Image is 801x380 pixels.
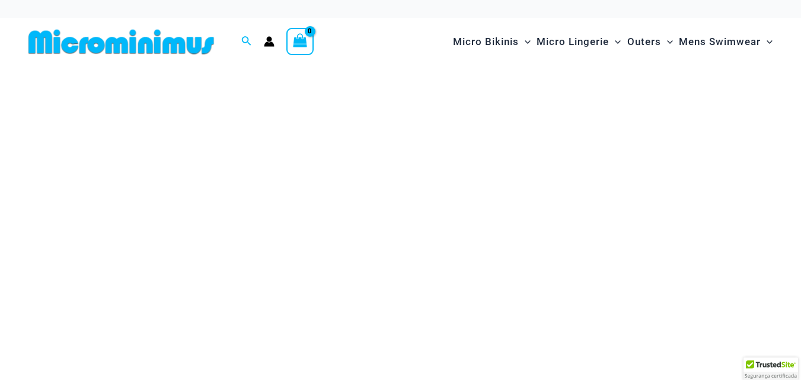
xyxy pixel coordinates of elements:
[448,22,777,62] nav: Site Navigation
[534,24,624,60] a: Micro LingerieMenu ToggleMenu Toggle
[450,24,534,60] a: Micro BikinisMenu ToggleMenu Toggle
[453,27,519,57] span: Micro Bikinis
[537,27,609,57] span: Micro Lingerie
[627,27,661,57] span: Outers
[241,34,252,49] a: Search icon link
[679,27,761,57] span: Mens Swimwear
[624,24,676,60] a: OutersMenu ToggleMenu Toggle
[761,27,773,57] span: Menu Toggle
[286,28,314,55] a: View Shopping Cart, empty
[609,27,621,57] span: Menu Toggle
[743,357,798,380] div: TrustedSite Certified
[264,36,275,47] a: Account icon link
[661,27,673,57] span: Menu Toggle
[676,24,776,60] a: Mens SwimwearMenu ToggleMenu Toggle
[519,27,531,57] span: Menu Toggle
[24,28,219,55] img: MM SHOP LOGO FLAT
